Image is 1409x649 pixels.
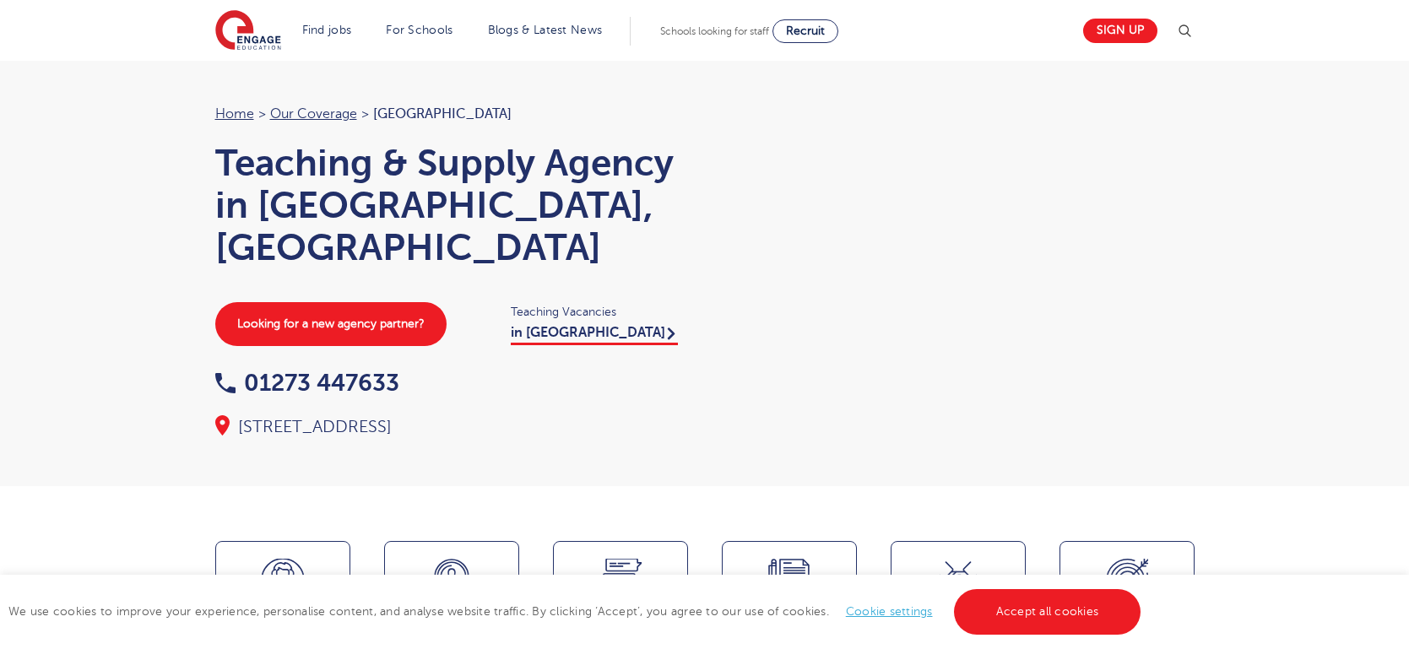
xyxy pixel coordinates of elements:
[361,106,369,122] span: >
[772,19,838,43] a: Recruit
[373,106,512,122] span: [GEOGRAPHIC_DATA]
[215,302,447,346] a: Looking for a new agency partner?
[215,142,688,268] h1: Teaching & Supply Agency in [GEOGRAPHIC_DATA], [GEOGRAPHIC_DATA]
[215,10,281,52] img: Engage Education
[8,605,1145,618] span: We use cookies to improve your experience, personalise content, and analyse website traffic. By c...
[215,415,688,439] div: [STREET_ADDRESS]
[1083,19,1157,43] a: Sign up
[386,24,453,36] a: For Schools
[786,24,825,37] span: Recruit
[511,302,688,322] span: Teaching Vacancies
[954,589,1141,635] a: Accept all cookies
[511,325,678,345] a: in [GEOGRAPHIC_DATA]
[846,605,933,618] a: Cookie settings
[660,25,769,37] span: Schools looking for staff
[258,106,266,122] span: >
[488,24,603,36] a: Blogs & Latest News
[215,370,399,396] a: 01273 447633
[215,106,254,122] a: Home
[302,24,352,36] a: Find jobs
[215,103,688,125] nav: breadcrumb
[270,106,357,122] a: Our coverage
